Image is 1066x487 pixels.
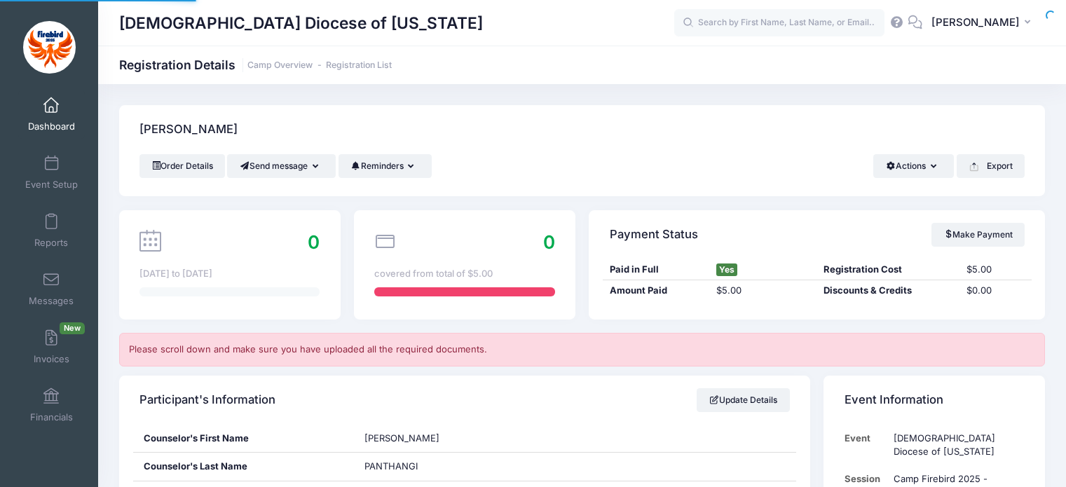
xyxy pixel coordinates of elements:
[18,148,85,197] a: Event Setup
[364,460,418,472] span: PANTHANGI
[339,154,432,178] button: Reminders
[697,388,790,412] a: Update Details
[374,267,554,281] div: covered from total of $5.00
[25,179,78,191] span: Event Setup
[119,333,1045,366] div: Please scroll down and make sure you have uploaded all the required documents.
[887,425,1024,466] td: [DEMOGRAPHIC_DATA] Diocese of [US_STATE]
[247,60,313,71] a: Camp Overview
[30,411,73,423] span: Financials
[716,263,737,276] span: Yes
[18,380,85,430] a: Financials
[18,206,85,255] a: Reports
[817,284,960,298] div: Discounts & Credits
[29,295,74,307] span: Messages
[34,237,68,249] span: Reports
[957,154,1025,178] button: Export
[931,223,1025,247] a: Make Payment
[603,284,710,298] div: Amount Paid
[133,453,355,481] div: Counselor's Last Name
[23,21,76,74] img: Episcopal Diocese of Missouri
[18,90,85,139] a: Dashboard
[603,263,710,277] div: Paid in Full
[364,432,439,444] span: [PERSON_NAME]
[960,263,1032,277] div: $5.00
[18,322,85,371] a: InvoicesNew
[543,231,555,253] span: 0
[227,154,336,178] button: Send message
[18,264,85,313] a: Messages
[710,284,817,298] div: $5.00
[119,57,392,72] h1: Registration Details
[960,284,1032,298] div: $0.00
[119,7,483,39] h1: [DEMOGRAPHIC_DATA] Diocese of [US_STATE]
[34,353,69,365] span: Invoices
[845,425,887,466] td: Event
[922,7,1045,39] button: [PERSON_NAME]
[674,9,884,37] input: Search by First Name, Last Name, or Email...
[60,322,85,334] span: New
[139,267,320,281] div: [DATE] to [DATE]
[28,121,75,132] span: Dashboard
[873,154,954,178] button: Actions
[845,380,943,420] h4: Event Information
[139,110,238,150] h4: [PERSON_NAME]
[931,15,1020,30] span: [PERSON_NAME]
[139,380,275,420] h4: Participant's Information
[326,60,392,71] a: Registration List
[139,154,225,178] a: Order Details
[817,263,960,277] div: Registration Cost
[610,214,698,254] h4: Payment Status
[133,425,355,453] div: Counselor's First Name
[308,231,320,253] span: 0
